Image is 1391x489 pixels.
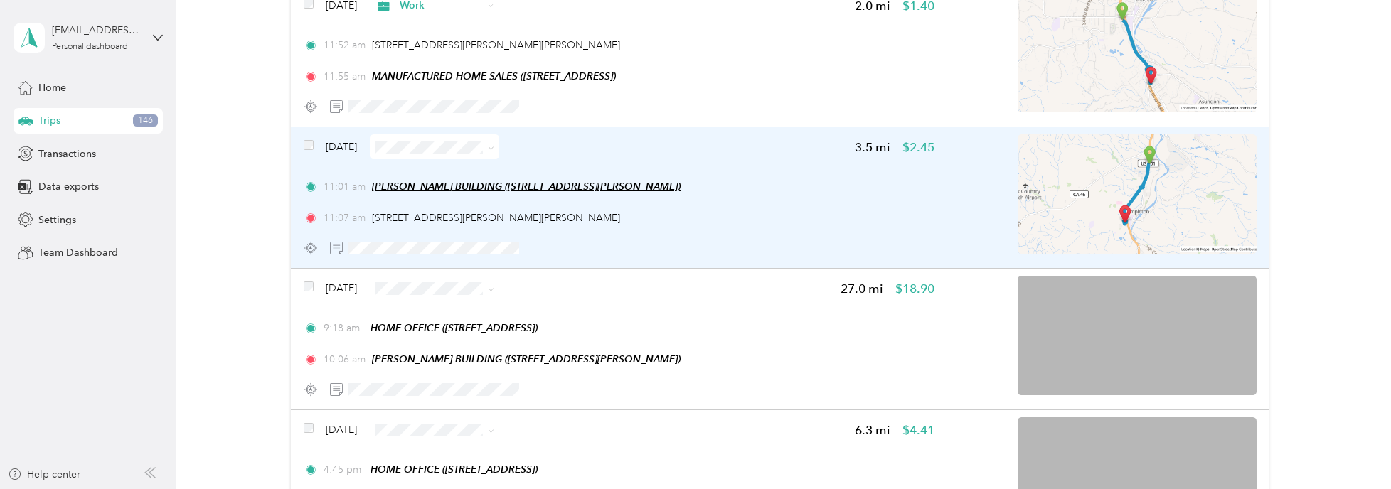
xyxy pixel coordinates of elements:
span: 11:01 am [324,179,366,194]
span: [STREET_ADDRESS][PERSON_NAME][PERSON_NAME] [372,39,620,51]
span: $4.41 [902,421,934,439]
span: HOME OFFICE ([STREET_ADDRESS]) [371,463,538,475]
span: Home [38,80,66,95]
span: Transactions [38,146,96,161]
span: 11:52 am [324,38,366,53]
span: $18.90 [895,280,934,298]
span: 9:18 am [324,321,364,335]
span: 11:55 am [324,69,366,84]
span: [PERSON_NAME] BUILDING ([STREET_ADDRESS][PERSON_NAME]) [372,353,681,365]
span: $2.45 [902,139,934,156]
span: 4:45 pm [324,462,364,477]
button: Help center [8,467,80,482]
span: [DATE] [326,139,357,154]
span: 11:07 am [324,210,366,225]
span: HOME OFFICE ([STREET_ADDRESS]) [371,322,538,333]
span: [PERSON_NAME] BUILDING ([STREET_ADDRESS][PERSON_NAME]) [372,181,681,192]
div: Personal dashboard [52,43,128,51]
span: Team Dashboard [38,245,118,260]
span: [DATE] [326,281,357,296]
span: 10:06 am [324,352,366,367]
span: Trips [38,113,60,128]
iframe: Everlance-gr Chat Button Frame [1311,409,1391,489]
div: [EMAIL_ADDRESS][DOMAIN_NAME] [52,23,141,38]
span: MANUFACTURED HOME SALES ([STREET_ADDRESS]) [372,70,616,82]
span: 27.0 mi [841,280,883,298]
span: [STREET_ADDRESS][PERSON_NAME][PERSON_NAME] [372,212,620,224]
span: 3.5 mi [855,139,890,156]
span: Data exports [38,179,99,194]
img: minimap [1018,134,1257,254]
span: 146 [133,114,158,127]
span: Settings [38,213,76,227]
span: [DATE] [326,422,357,437]
span: 6.3 mi [855,421,890,439]
img: minimap [1018,276,1257,395]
